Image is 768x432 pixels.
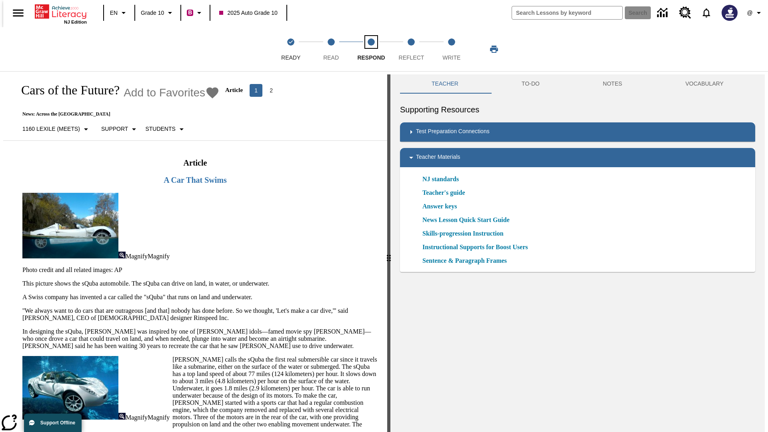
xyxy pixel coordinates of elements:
[747,9,752,17] span: @
[281,54,300,61] span: Ready
[442,54,460,61] span: Write
[422,215,510,225] a: News Lesson Quick Start Guide, Will open in new browser window or tab
[571,74,654,94] button: NOTES
[387,74,390,432] div: Press Enter or Spacebar and then press right and left arrow keys to move the slider
[40,420,75,426] span: Support Offline
[490,74,571,94] button: TO-DO
[388,27,434,71] button: Reflect step 4 of 5
[219,9,277,17] span: 2025 Auto Grade 10
[268,27,314,71] button: Ready(Step completed) step 1 of 5
[64,20,87,24] span: NJ Edition
[118,413,126,420] img: Magnify
[512,6,622,19] input: search field
[422,229,504,238] a: Skills-progression Instruction, Will open in new browser window or tab
[13,83,120,98] h1: Cars of the Future?
[22,307,378,322] p: ''We always want to do cars that are outrageous [and that] nobody has done before. So we thought,...
[400,74,755,94] div: Instructional Panel Tabs
[21,176,370,185] h3: A Car That Swims
[148,253,170,260] span: Magnify
[148,414,170,421] span: Magnify
[416,153,460,162] p: Teacher Materials
[422,188,465,198] a: Teacher's guide, Will open in new browser window or tab
[24,414,82,432] button: Support Offline
[19,122,94,136] button: Select Lexile, 1160 Lexile (Meets)
[696,2,717,23] a: Notifications
[265,84,278,97] button: Go to page 2
[422,256,507,266] a: Sentence & Paragraph Frames, Will open in new browser window or tab
[422,174,464,184] a: NJ standards
[188,8,192,18] span: B
[400,74,490,94] button: Teacher
[22,193,118,258] img: High-tech automobile treading water.
[22,328,378,350] p: In designing the sQuba, [PERSON_NAME] was inspired by one of [PERSON_NAME] idols—famed movie spy ...
[652,2,674,24] a: Data Center
[126,253,148,260] span: Magnify
[3,74,387,428] div: reading
[22,356,118,420] img: Close-up of a car with two passengers driving underwater.
[357,54,385,61] span: Respond
[248,84,279,97] nav: Articles pagination
[142,122,189,136] button: Select Student
[22,280,378,287] p: This picture shows the sQuba automobile. The sQuba can drive on land, in water, or underwater.
[141,9,164,17] span: Grade 10
[106,6,132,20] button: Language: EN, Select a language
[422,242,528,252] a: Instructional Supports for Boost Users, Will open in new browser window or tab
[323,54,339,61] span: Read
[308,27,354,71] button: Read step 2 of 5
[674,2,696,24] a: Resource Center, Will open in new tab
[126,414,148,421] span: Magnify
[35,3,87,24] div: Home
[400,122,755,142] div: Test Preparation Connections
[124,86,220,100] button: Add to Favorites - Cars of the Future?
[98,122,142,136] button: Scaffolds, Support
[138,6,178,20] button: Grade: Grade 10, Select a grade
[348,27,394,71] button: Respond step 3 of 5
[110,9,118,17] span: EN
[118,252,126,258] img: Magnify
[6,1,30,25] button: Open side menu
[390,74,765,432] div: activity
[399,54,424,61] span: Reflect
[481,42,507,56] button: Print
[124,86,205,99] span: Add to Favorites
[400,148,755,167] div: Teacher Materials
[722,5,738,21] img: Avatar
[145,125,175,133] p: Students
[654,74,755,94] button: VOCABULARY
[101,125,128,133] p: Support
[22,125,80,133] p: 1160 Lexile (Meets)
[22,294,378,301] p: A Swiss company has invented a car called the "sQuba" that runs on land and underwater.
[250,84,262,97] button: page 1
[416,127,490,137] p: Test Preparation Connections
[422,202,457,211] a: Answer keys, Will open in new browser window or tab
[22,266,378,274] p: Photo credit and all related images: AP
[742,6,768,20] button: Profile/Settings
[428,27,475,71] button: Write step 5 of 5
[225,87,243,94] p: Article
[400,103,755,116] h6: Supporting Resources
[13,111,279,117] p: News: Across the [GEOGRAPHIC_DATA]
[184,6,207,20] button: Boost Class color is violet red. Change class color
[21,158,370,168] h2: Article
[717,2,742,23] button: Select a new avatar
